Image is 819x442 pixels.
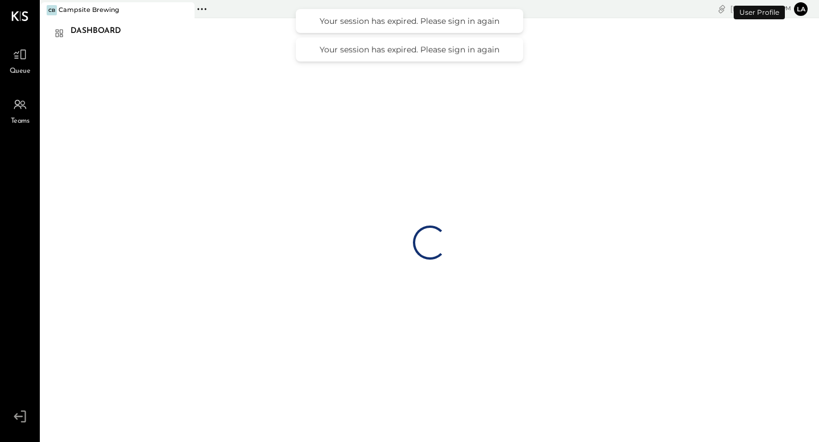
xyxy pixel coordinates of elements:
a: Teams [1,94,39,127]
div: Your session has expired. Please sign in again [307,16,512,26]
span: pm [781,5,791,12]
div: Your session has expired. Please sign in again [307,44,512,55]
div: Campsite Brewing [59,6,119,15]
div: CB [47,5,57,15]
div: copy link [716,3,727,15]
div: User Profile [734,6,785,19]
span: 6 : 32 [757,3,780,14]
a: Queue [1,44,39,77]
span: Queue [10,66,31,77]
div: [DATE] [730,3,791,14]
button: la [794,2,808,16]
span: Teams [11,116,30,127]
div: Dashboard [71,22,133,40]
